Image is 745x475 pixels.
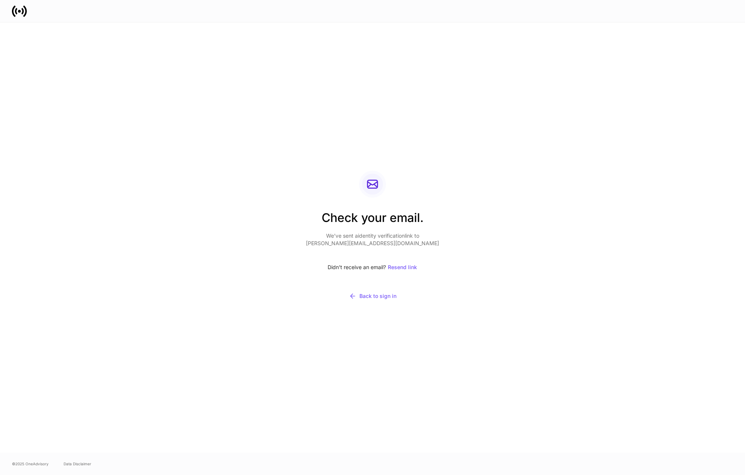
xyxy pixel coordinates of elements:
button: Back to sign in [306,287,439,305]
p: We’ve sent a identity verification link to [PERSON_NAME][EMAIL_ADDRESS][DOMAIN_NAME] [306,232,439,247]
a: Data Disclaimer [64,461,91,467]
div: Resend link [388,265,417,270]
h2: Check your email. [306,210,439,232]
div: Back to sign in [349,292,396,300]
button: Resend link [387,259,417,275]
span: © 2025 OneAdvisory [12,461,49,467]
div: Didn’t receive an email? [306,259,439,275]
